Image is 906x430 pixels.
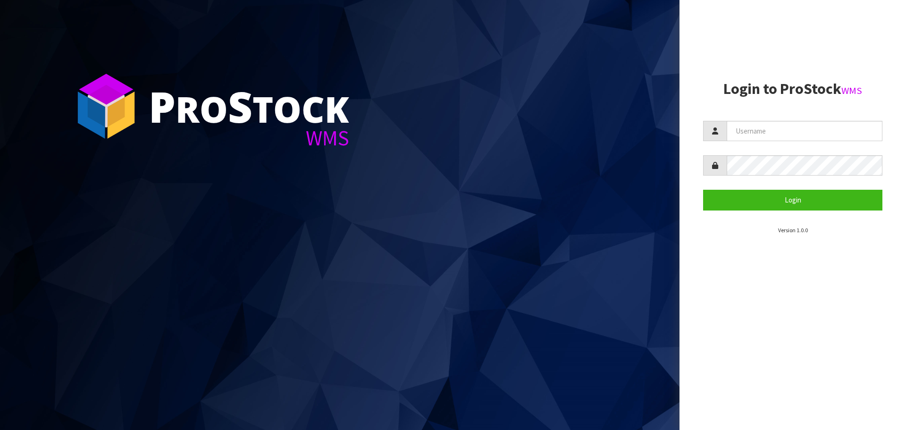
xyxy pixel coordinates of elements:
[228,77,252,135] span: S
[149,77,176,135] span: P
[778,227,808,234] small: Version 1.0.0
[727,121,882,141] input: Username
[703,190,882,210] button: Login
[149,85,349,127] div: ro tock
[149,127,349,149] div: WMS
[841,84,862,97] small: WMS
[703,81,882,97] h2: Login to ProStock
[71,71,142,142] img: ProStock Cube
